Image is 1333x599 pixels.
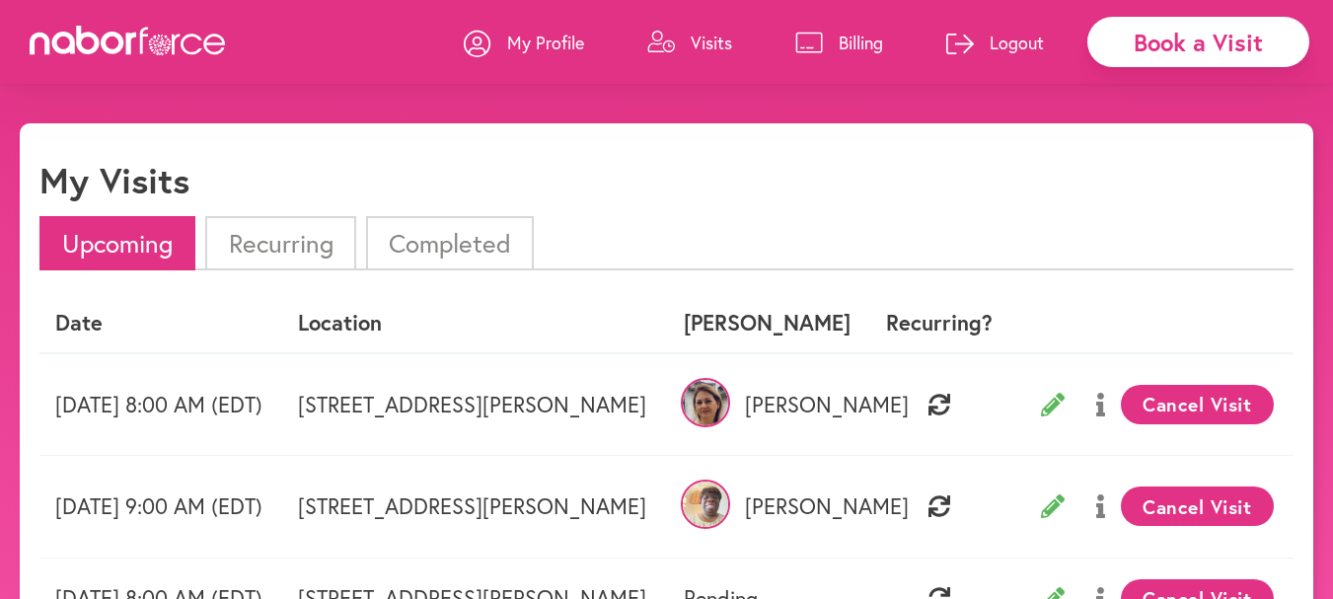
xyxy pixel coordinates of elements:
th: Date [39,294,282,352]
td: [STREET_ADDRESS][PERSON_NAME] [282,353,668,456]
th: [PERSON_NAME] [668,294,869,352]
td: [DATE] 8:00 AM (EDT) [39,353,282,456]
button: Cancel Visit [1121,487,1274,526]
a: My Profile [464,13,584,72]
p: [PERSON_NAME] [684,493,853,519]
p: Logout [990,31,1044,54]
p: My Profile [507,31,584,54]
td: [DATE] 9:00 AM (EDT) [39,456,282,558]
img: yHOiTWZRyWU5vsfIRVjI [681,378,730,427]
p: Visits [691,31,732,54]
h1: My Visits [39,159,189,201]
a: Visits [647,13,732,72]
th: Recurring? [869,294,1009,352]
img: H7GKwdnhSouY4WrE3Pic [681,480,730,529]
li: Upcoming [39,216,195,270]
div: Book a Visit [1087,17,1309,67]
li: Recurring [205,216,355,270]
p: [PERSON_NAME] [684,392,853,417]
a: Logout [946,13,1044,72]
button: Cancel Visit [1121,385,1274,424]
a: Billing [795,13,883,72]
p: Billing [839,31,883,54]
th: Location [282,294,668,352]
li: Completed [366,216,534,270]
td: [STREET_ADDRESS][PERSON_NAME] [282,456,668,558]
